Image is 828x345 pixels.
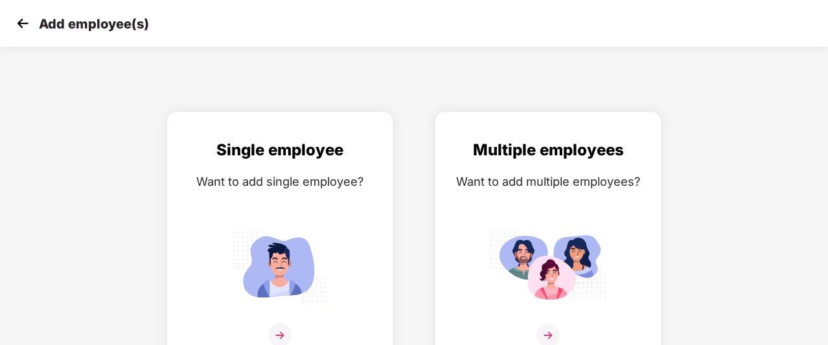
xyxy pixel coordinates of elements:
div: Want to add single employee? [180,172,380,191]
img: svg+xml;base64,PHN2ZyB4bWxucz0iaHR0cDovL3d3dy53My5vcmcvMjAwMC9zdmciIGlkPSJNdWx0aXBsZV9lbXBsb3llZS... [490,226,606,307]
div: Multiple employees [448,138,648,162]
div: Single employee [180,138,380,162]
img: svg+xml;base64,PHN2ZyB4bWxucz0iaHR0cDovL3d3dy53My5vcmcvMjAwMC9zdmciIGlkPSJTaW5nbGVfZW1wbG95ZWUiIH... [222,226,338,307]
img: svg+xml;base64,PHN2ZyB4bWxucz0iaHR0cDovL3d3dy53My5vcmcvMjAwMC9zdmciIHdpZHRoPSIzMCIgaGVpZ2h0PSIzMC... [13,14,32,33]
p: Add employee(s) [39,16,149,32]
div: Want to add multiple employees? [448,172,648,191]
